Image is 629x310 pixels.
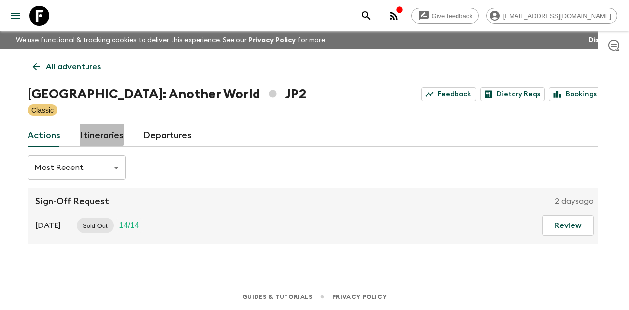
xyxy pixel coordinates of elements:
p: Classic [31,105,54,115]
a: Feedback [421,87,476,101]
h1: [GEOGRAPHIC_DATA]: Another World JP2 [28,85,306,104]
span: Give feedback [427,12,478,20]
span: [EMAIL_ADDRESS][DOMAIN_NAME] [498,12,617,20]
p: All adventures [46,61,101,73]
a: Guides & Tutorials [242,291,313,302]
a: All adventures [28,57,106,77]
button: search adventures [356,6,376,26]
a: Bookings [549,87,601,101]
p: We use functional & tracking cookies to deliver this experience. See our for more. [12,31,331,49]
div: Most Recent [28,154,126,181]
div: Trip Fill [114,218,145,233]
p: Sign-Off Request [35,196,109,207]
a: Departures [143,124,192,147]
a: Dietary Reqs [480,87,545,101]
a: Actions [28,124,60,147]
span: Sold Out [77,222,114,229]
a: Privacy Policy [332,291,387,302]
button: Dismiss [586,33,617,47]
a: Itineraries [80,124,124,147]
p: 14 / 14 [119,220,139,231]
div: [EMAIL_ADDRESS][DOMAIN_NAME] [486,8,617,24]
p: 2 days ago [555,196,594,207]
button: menu [6,6,26,26]
a: Give feedback [411,8,479,24]
p: [DATE] [35,220,61,231]
button: Review [542,215,594,236]
a: Privacy Policy [248,37,296,44]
